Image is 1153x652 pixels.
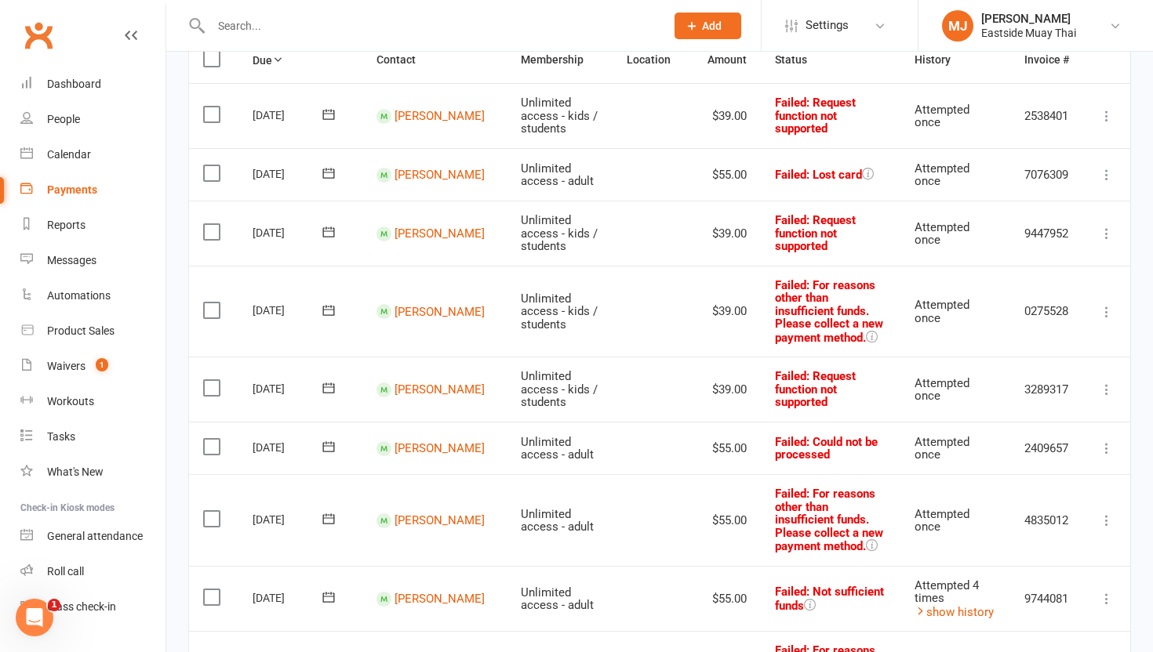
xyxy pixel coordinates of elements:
a: Calendar [20,137,165,172]
span: Unlimited access - kids / students [521,96,598,136]
span: 1 [96,358,108,371]
a: show history [915,605,994,619]
span: : Request function not supported [775,369,856,409]
a: Class kiosk mode [20,589,165,625]
td: $39.00 [693,201,761,266]
th: Contact [362,37,507,83]
div: Payments [47,183,97,196]
button: Add [675,13,741,39]
span: Failed [775,213,856,253]
span: Failed [775,168,862,182]
div: [DATE] [253,585,325,610]
div: [DATE] [253,376,325,400]
span: Attempted once [915,220,969,248]
a: General attendance kiosk mode [20,519,165,554]
td: 2538401 [1010,83,1083,148]
td: $39.00 [693,266,761,357]
span: Settings [806,8,849,43]
td: 3289317 [1010,357,1083,422]
td: $55.00 [693,422,761,475]
td: 9447952 [1010,201,1083,266]
a: Payments [20,172,165,208]
span: Attempted 4 times [915,578,979,606]
td: 0275528 [1010,266,1083,357]
span: Attempted once [915,376,969,404]
span: Unlimited access - adult [521,435,594,462]
th: Membership [507,37,613,83]
a: Dashboard [20,67,165,102]
a: Waivers 1 [20,349,165,384]
a: Product Sales [20,313,165,349]
span: : Request function not supported [775,213,856,253]
span: : Request function not supported [775,96,856,136]
div: Messages [47,254,96,266]
span: 1 [48,599,60,611]
div: Product Sales [47,324,115,337]
div: Tasks [47,430,75,443]
span: Attempted once [915,507,969,534]
td: 4835012 [1010,474,1083,566]
div: [DATE] [253,507,325,531]
div: Calendar [47,148,91,161]
a: [PERSON_NAME] [395,304,485,318]
span: Unlimited access - kids / students [521,213,598,253]
span: Add [702,20,722,32]
div: [DATE] [253,220,325,244]
td: 7076309 [1010,148,1083,201]
a: Clubworx [19,16,58,55]
a: Tasks [20,419,165,455]
div: General attendance [47,530,143,542]
span: Failed [775,585,884,613]
span: Failed [775,96,856,136]
a: [PERSON_NAME] [395,226,485,241]
a: People [20,102,165,137]
span: Unlimited access - adult [521,585,594,613]
span: : For reasons other than insufficient funds. Please collect a new payment method. [775,487,883,553]
span: : Could not be processed [775,435,878,462]
a: Reports [20,208,165,243]
div: Automations [47,289,111,302]
td: $39.00 [693,357,761,422]
div: Dashboard [47,78,101,90]
div: Workouts [47,395,94,407]
td: $55.00 [693,474,761,566]
span: Attempted once [915,103,969,130]
th: Due [238,37,362,83]
a: [PERSON_NAME] [395,592,485,606]
span: Failed [775,278,883,345]
div: [DATE] [253,103,325,127]
span: : For reasons other than insufficient funds. Please collect a new payment method. [775,278,883,345]
div: MJ [942,10,973,42]
a: [PERSON_NAME] [395,441,485,455]
th: Location [613,37,693,83]
div: People [47,113,80,125]
td: $39.00 [693,83,761,148]
input: Search... [206,15,654,37]
th: Invoice # [1010,37,1083,83]
iframe: Intercom live chat [16,599,53,636]
div: Class check-in [47,600,116,613]
div: [DATE] [253,298,325,322]
span: Attempted once [915,435,969,462]
a: Messages [20,243,165,278]
th: History [900,37,1010,83]
span: : Lost card [806,168,862,182]
span: Failed [775,369,856,409]
div: What's New [47,465,104,478]
span: : Not sufficient funds [775,585,884,613]
td: 2409657 [1010,422,1083,475]
a: [PERSON_NAME] [395,513,485,527]
a: [PERSON_NAME] [395,168,485,182]
span: Unlimited access - kids / students [521,292,598,331]
div: [PERSON_NAME] [981,12,1076,26]
div: Roll call [47,565,84,578]
div: Reports [47,219,85,231]
a: Workouts [20,384,165,419]
div: [DATE] [253,161,325,186]
div: Waivers [47,360,85,372]
span: Unlimited access - adult [521,507,594,534]
span: Failed [775,487,883,553]
td: $55.00 [693,148,761,201]
span: Unlimited access - kids / students [521,369,598,409]
div: Eastside Muay Thai [981,26,1076,40]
